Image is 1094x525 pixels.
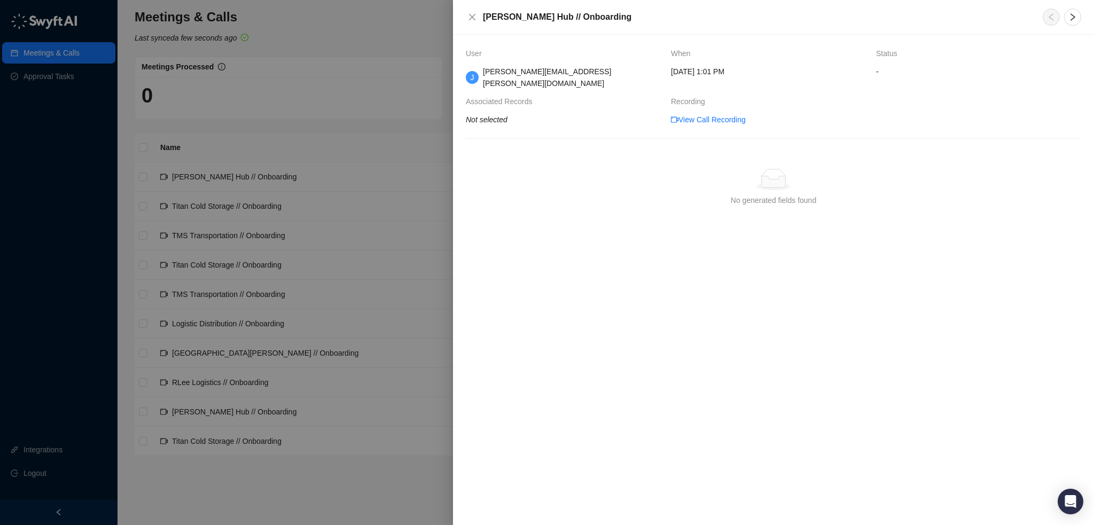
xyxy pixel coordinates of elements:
[471,72,474,83] span: J
[1068,13,1077,21] span: right
[731,194,816,206] div: No generated fields found
[671,66,724,77] span: [DATE] 1:01 PM
[466,115,507,124] i: Not selected
[466,96,538,107] span: Associated Records
[1058,489,1083,514] div: Open Intercom Messenger
[466,11,479,23] button: Close
[671,116,678,123] span: video-camera
[671,96,710,107] span: Recording
[876,48,903,59] span: Status
[483,67,611,88] span: [PERSON_NAME][EMAIL_ADDRESS][PERSON_NAME][DOMAIN_NAME]
[483,11,1030,23] h5: [PERSON_NAME] Hub // Onboarding
[671,114,746,126] a: video-cameraView Call Recording
[876,66,1081,77] span: -
[671,48,696,59] span: When
[466,48,487,59] span: User
[468,13,476,21] span: close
